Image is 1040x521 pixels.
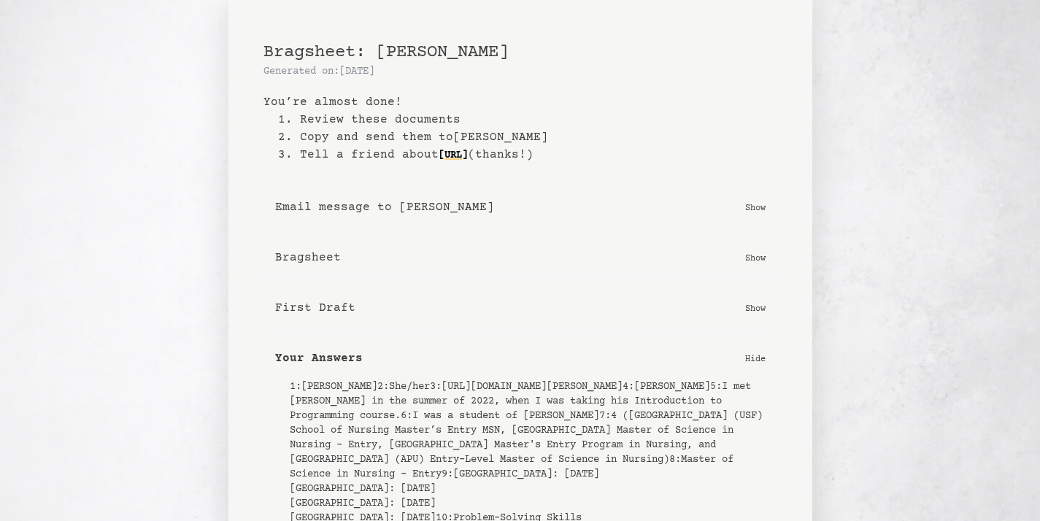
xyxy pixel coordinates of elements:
b: You’re almost done! [263,93,777,111]
span: Bragsheet: [PERSON_NAME] [263,42,509,62]
b: Bragsheet [275,249,341,266]
button: First Draft Show [263,287,777,329]
li: 2. Copy and send them to [PERSON_NAME] [278,128,777,146]
button: Email message to [PERSON_NAME] Show [263,187,777,228]
b: First Draft [275,299,355,317]
button: Bragsheet Show [263,237,777,279]
a: [URL] [439,144,468,167]
p: Show [745,200,766,215]
p: Show [745,250,766,265]
b: Your Answers [275,350,363,367]
p: Show [745,301,766,315]
p: Hide [745,351,766,366]
li: 1. Review these documents [278,111,777,128]
p: Generated on: [DATE] [263,64,777,79]
li: 3. Tell a friend about (thanks!) [278,146,777,163]
b: Email message to [PERSON_NAME] [275,198,494,216]
button: Your Answers Hide [263,338,777,379]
